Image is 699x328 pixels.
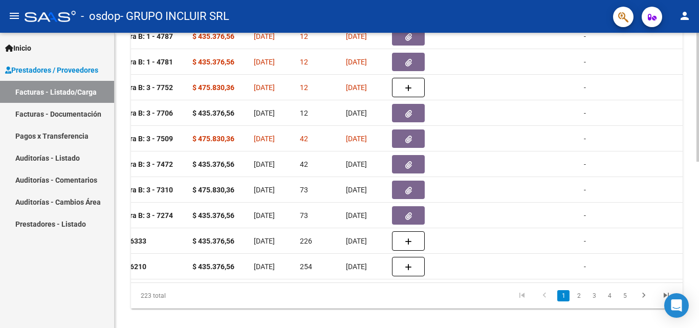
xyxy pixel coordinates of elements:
[112,32,173,40] strong: Factura B: 1 - 4787
[603,290,616,301] a: 4
[300,32,308,40] span: 12
[586,287,602,304] li: page 3
[300,160,308,168] span: 42
[588,290,600,301] a: 3
[254,160,275,168] span: [DATE]
[571,287,586,304] li: page 2
[112,211,173,220] strong: Factura B: 3 - 7274
[346,186,367,194] span: [DATE]
[346,83,367,92] span: [DATE]
[300,211,308,220] span: 73
[192,32,234,40] strong: $ 435.376,56
[254,186,275,194] span: [DATE]
[254,109,275,117] span: [DATE]
[617,287,632,304] li: page 5
[300,263,312,271] span: 254
[254,83,275,92] span: [DATE]
[584,160,586,168] span: -
[300,135,308,143] span: 42
[120,5,229,28] span: - GRUPO INCLUIR SRL
[192,160,234,168] strong: $ 435.376,56
[192,58,234,66] strong: $ 435.376,56
[512,290,532,301] a: go to first page
[346,58,367,66] span: [DATE]
[112,109,173,117] strong: Factura B: 3 - 7706
[112,83,173,92] strong: Factura B: 3 - 7752
[112,58,173,66] strong: Factura B: 1 - 4781
[192,109,234,117] strong: $ 435.376,56
[192,186,234,194] strong: $ 475.830,36
[300,186,308,194] span: 73
[346,160,367,168] span: [DATE]
[192,263,234,271] strong: $ 435.376,56
[584,32,586,40] span: -
[346,237,367,245] span: [DATE]
[346,32,367,40] span: [DATE]
[112,186,173,194] strong: Factura B: 3 - 7310
[584,135,586,143] span: -
[81,5,120,28] span: - osdop
[346,263,367,271] span: [DATE]
[112,135,173,143] strong: Factura B: 3 - 7509
[584,58,586,66] span: -
[300,58,308,66] span: 12
[584,263,586,271] span: -
[300,237,312,245] span: 226
[192,83,234,92] strong: $ 475.830,36
[254,58,275,66] span: [DATE]
[557,290,570,301] a: 1
[112,160,173,168] strong: Factura B: 3 - 7472
[602,287,617,304] li: page 4
[254,237,275,245] span: [DATE]
[346,109,367,117] span: [DATE]
[657,290,676,301] a: go to last page
[131,283,239,309] div: 223 total
[573,290,585,301] a: 2
[192,211,234,220] strong: $ 435.376,56
[8,10,20,22] mat-icon: menu
[619,290,631,301] a: 5
[5,64,98,76] span: Prestadores / Proveedores
[584,109,586,117] span: -
[634,290,653,301] a: go to next page
[679,10,691,22] mat-icon: person
[254,135,275,143] span: [DATE]
[346,211,367,220] span: [DATE]
[535,290,554,301] a: go to previous page
[300,109,308,117] span: 12
[664,293,689,318] div: Open Intercom Messenger
[254,32,275,40] span: [DATE]
[584,237,586,245] span: -
[300,83,308,92] span: 12
[192,135,234,143] strong: $ 475.830,36
[192,237,234,245] strong: $ 435.376,56
[346,135,367,143] span: [DATE]
[5,42,31,54] span: Inicio
[584,83,586,92] span: -
[584,186,586,194] span: -
[254,211,275,220] span: [DATE]
[556,287,571,304] li: page 1
[584,211,586,220] span: -
[254,263,275,271] span: [DATE]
